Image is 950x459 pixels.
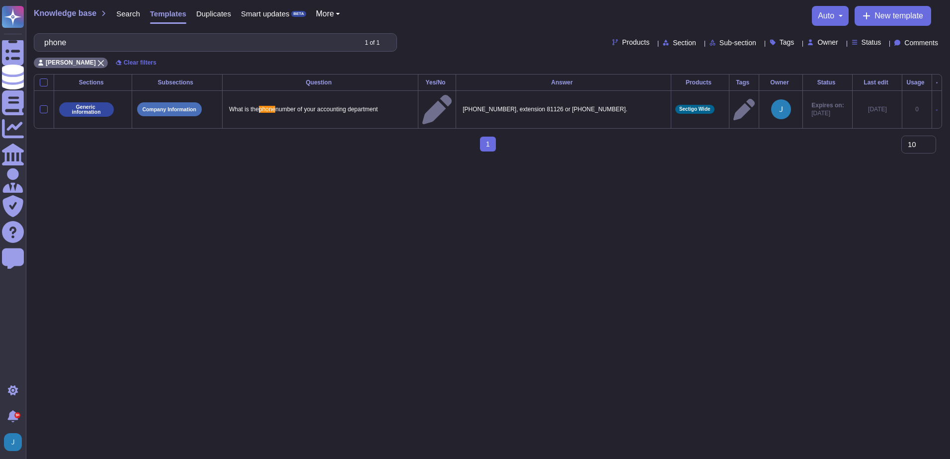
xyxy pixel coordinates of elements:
button: user [2,431,29,453]
p: [PHONE_NUMBER], extension 81126 or [PHONE_NUMBER]. [460,103,667,116]
span: Templates [150,10,186,17]
div: Question [227,79,414,85]
span: number of your accounting department [275,106,378,113]
input: Search by keywords [39,34,356,51]
button: New template [855,6,931,26]
span: Clear filters [124,60,157,66]
span: Search [116,10,140,17]
span: What is the [229,106,259,113]
span: [DATE] [811,109,844,117]
span: Expires on: [811,101,844,109]
div: BETA [291,11,306,17]
button: auto [818,12,843,20]
div: 0 [906,105,927,113]
span: auto [818,12,834,20]
div: 1 of 1 [365,40,380,46]
div: [DATE] [857,105,898,113]
span: Knowledge base [34,9,96,17]
img: user [771,99,791,119]
span: Sectigo Wide [679,107,711,112]
div: 9+ [14,412,20,418]
img: user [4,433,22,451]
span: New template [874,12,923,20]
div: Last edit [857,79,898,85]
div: Tags [733,79,755,85]
p: Generic information [63,104,110,115]
span: Comments [904,39,938,46]
span: Section [673,39,696,46]
div: Status [807,79,848,85]
span: Owner [817,39,838,46]
div: Products [675,79,725,85]
div: Answer [460,79,667,85]
span: phone [259,106,275,113]
span: Products [622,39,649,46]
span: [PERSON_NAME] [46,60,96,66]
span: Duplicates [196,10,231,17]
span: Sub-section [719,39,756,46]
span: Tags [780,39,794,46]
span: More [316,10,334,18]
div: Sections [58,79,128,85]
div: Yes/No [422,79,452,85]
div: Subsections [136,79,218,85]
span: 1 [480,137,496,152]
div: Owner [763,79,798,85]
div: Usage [906,79,927,85]
p: Company Information [142,107,196,112]
button: More [316,10,340,18]
span: Status [862,39,881,46]
span: Smart updates [241,10,290,17]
